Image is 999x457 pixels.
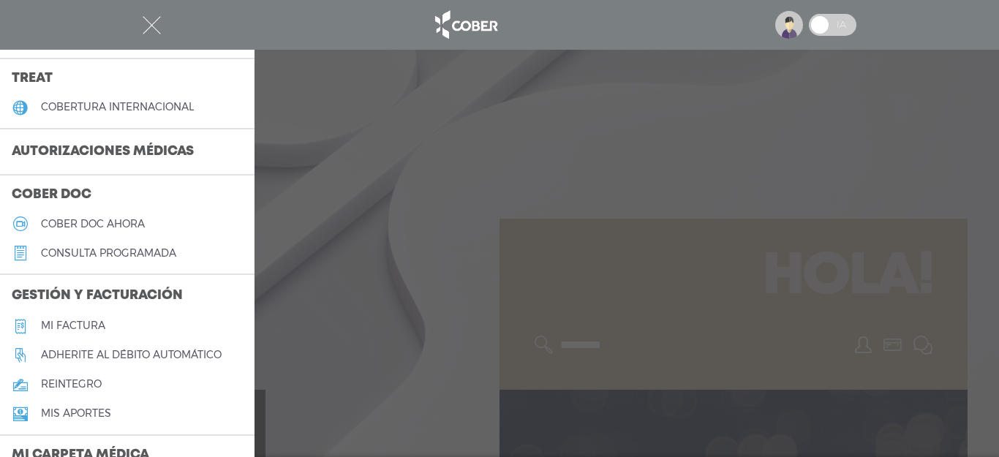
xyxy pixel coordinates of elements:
h5: Mi factura [41,320,105,332]
h5: Cober doc ahora [41,218,145,230]
img: profile-placeholder.svg [775,11,803,39]
h5: Mis aportes [41,407,111,420]
h5: reintegro [41,378,102,390]
img: Cober_menu-close-white.svg [143,16,161,34]
h5: consulta programada [41,247,176,260]
h5: cobertura internacional [41,101,194,113]
img: logo_cober_home-white.png [427,7,504,42]
h5: Adherite al débito automático [41,349,222,361]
